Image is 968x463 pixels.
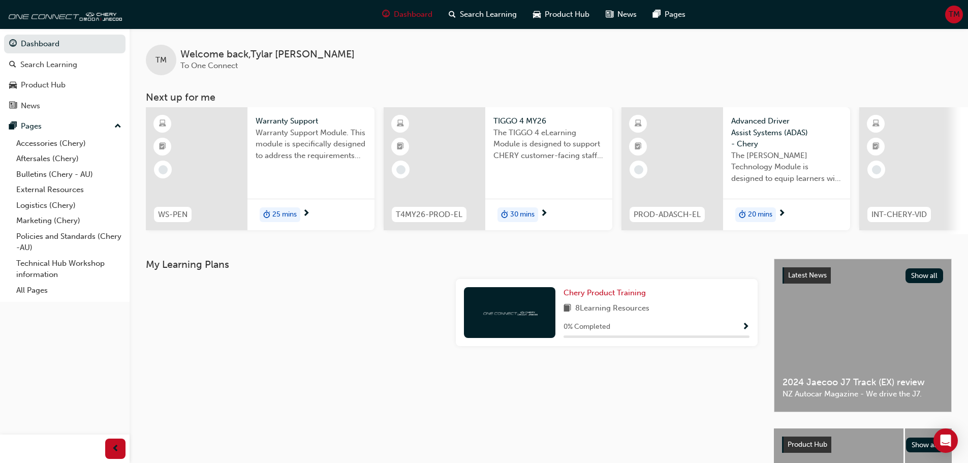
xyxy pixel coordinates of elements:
[564,287,650,299] a: Chery Product Training
[634,165,643,174] span: learningRecordVerb_NONE-icon
[510,209,535,221] span: 30 mins
[9,40,17,49] span: guage-icon
[159,165,168,174] span: learningRecordVerb_NONE-icon
[21,120,42,132] div: Pages
[872,165,881,174] span: learningRecordVerb_NONE-icon
[12,256,126,283] a: Technical Hub Workshop information
[782,437,944,453] a: Product HubShow all
[263,208,270,222] span: duration-icon
[606,8,613,21] span: news-icon
[12,283,126,298] a: All Pages
[9,122,17,131] span: pages-icon
[731,115,842,150] span: Advanced Driver Assist Systems (ADAS) - Chery
[12,136,126,151] a: Accessories (Chery)
[4,76,126,95] a: Product Hub
[598,4,645,25] a: news-iconNews
[564,321,610,333] span: 0 % Completed
[374,4,441,25] a: guage-iconDashboard
[12,229,126,256] a: Policies and Standards (Chery -AU)
[788,440,827,449] span: Product Hub
[9,60,16,70] span: search-icon
[788,271,827,280] span: Latest News
[872,117,880,131] span: learningResourceType_ELEARNING-icon
[21,100,40,112] div: News
[146,259,758,270] h3: My Learning Plans
[441,4,525,25] a: search-iconSearch Learning
[130,91,968,103] h3: Next up for me
[302,209,310,219] span: next-icon
[739,208,746,222] span: duration-icon
[397,117,404,131] span: learningResourceType_ELEARNING-icon
[933,428,958,453] div: Open Intercom Messenger
[158,209,188,221] span: WS-PEN
[12,182,126,198] a: External Resources
[12,213,126,229] a: Marketing (Chery)
[114,120,121,133] span: up-icon
[621,107,850,230] a: PROD-ADASCH-ELAdvanced Driver Assist Systems (ADAS) - CheryThe [PERSON_NAME] Technology Module is...
[20,59,77,71] div: Search Learning
[159,140,166,153] span: booktick-icon
[384,107,612,230] a: T4MY26-PROD-ELTIGGO 4 MY26The TIGGO 4 eLearning Module is designed to support CHERY customer-faci...
[525,4,598,25] a: car-iconProduct Hub
[4,35,126,53] a: Dashboard
[382,8,390,21] span: guage-icon
[4,33,126,117] button: DashboardSearch LearningProduct HubNews
[783,267,943,284] a: Latest NewsShow all
[575,302,649,315] span: 8 Learning Resources
[748,209,772,221] span: 20 mins
[394,9,432,20] span: Dashboard
[653,8,661,21] span: pages-icon
[112,443,119,455] span: prev-icon
[180,49,355,60] span: Welcome back , Tylar [PERSON_NAME]
[12,167,126,182] a: Bulletins (Chery - AU)
[731,150,842,184] span: The [PERSON_NAME] Technology Module is designed to equip learners with essential knowledge about ...
[4,117,126,136] button: Pages
[774,259,952,412] a: Latest NewsShow all2024 Jaecoo J7 Track (EX) reviewNZ Autocar Magazine - We drive the J7.
[4,97,126,115] a: News
[12,151,126,167] a: Aftersales (Chery)
[742,323,750,332] span: Show Progress
[540,209,548,219] span: next-icon
[872,140,880,153] span: booktick-icon
[634,209,701,221] span: PROD-ADASCH-EL
[533,8,541,21] span: car-icon
[21,79,66,91] div: Product Hub
[645,4,694,25] a: pages-iconPages
[906,438,944,452] button: Show all
[635,140,642,153] span: booktick-icon
[493,127,604,162] span: The TIGGO 4 eLearning Module is designed to support CHERY customer-facing staff with the product ...
[871,209,927,221] span: INT-CHERY-VID
[449,8,456,21] span: search-icon
[905,268,944,283] button: Show all
[396,165,405,174] span: learningRecordVerb_NONE-icon
[256,127,366,162] span: Warranty Support Module. This module is specifically designed to address the requirements and pro...
[501,208,508,222] span: duration-icon
[945,6,963,23] button: TM
[635,117,642,131] span: learningResourceType_ELEARNING-icon
[545,9,589,20] span: Product Hub
[5,4,122,24] a: oneconnect
[783,388,943,400] span: NZ Autocar Magazine - We drive the J7.
[742,321,750,333] button: Show Progress
[256,115,366,127] span: Warranty Support
[397,140,404,153] span: booktick-icon
[493,115,604,127] span: TIGGO 4 MY26
[564,288,646,297] span: Chery Product Training
[155,54,167,66] span: TM
[180,61,238,70] span: To One Connect
[460,9,517,20] span: Search Learning
[482,307,538,317] img: oneconnect
[949,9,960,20] span: TM
[783,377,943,388] span: 2024 Jaecoo J7 Track (EX) review
[9,81,17,90] span: car-icon
[665,9,685,20] span: Pages
[146,107,374,230] a: WS-PENWarranty SupportWarranty Support Module. This module is specifically designed to address th...
[778,209,786,219] span: next-icon
[396,209,462,221] span: T4MY26-PROD-EL
[272,209,297,221] span: 25 mins
[4,55,126,74] a: Search Learning
[9,102,17,111] span: news-icon
[159,117,166,131] span: learningResourceType_ELEARNING-icon
[12,198,126,213] a: Logistics (Chery)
